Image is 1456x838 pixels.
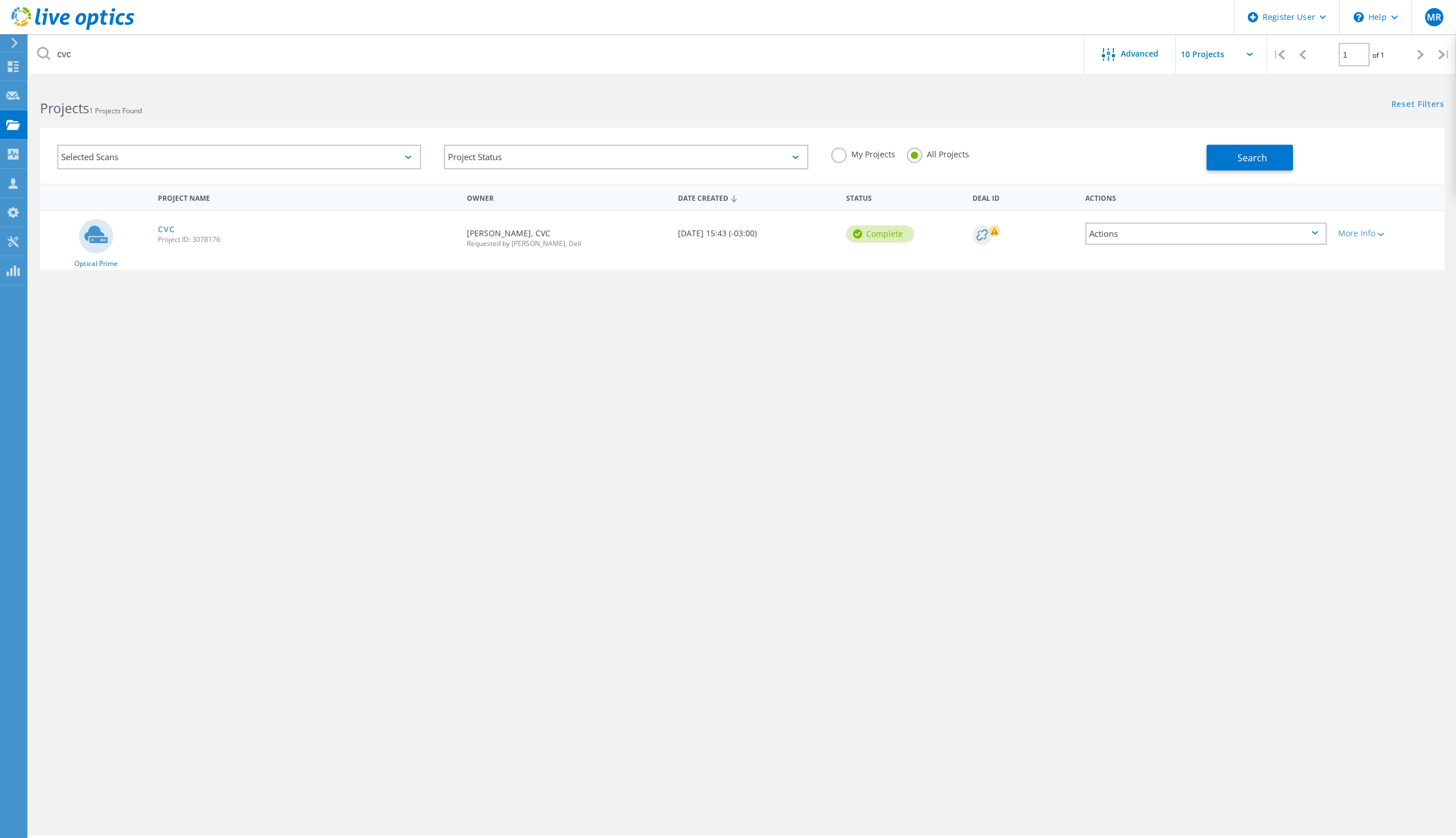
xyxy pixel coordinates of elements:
div: More Info [1338,229,1439,237]
div: Complete [846,225,914,243]
button: Search [1207,145,1293,170]
label: My Projects [831,148,895,158]
div: | [1433,34,1456,75]
span: Requested by [PERSON_NAME], Dell [467,240,666,247]
svg: \n [1354,12,1364,22]
div: Selected Scans [57,145,421,169]
span: Search [1237,152,1267,164]
div: Status [840,186,967,208]
input: Search projects by name, owner, ID, company, etc [29,34,1085,74]
div: Project Status [444,145,808,169]
span: Project ID: 3078176 [158,236,455,243]
div: | [1267,34,1291,75]
div: Project Name [152,186,461,208]
div: Owner [461,186,672,208]
div: Actions [1085,223,1327,245]
b: Projects [40,99,89,117]
span: Advanced [1121,50,1159,58]
a: Reset Filters [1391,100,1445,110]
div: Deal Id [967,186,1079,208]
a: CVC [158,225,174,233]
div: [DATE] 15:43 (-03:00) [672,211,841,249]
span: Optical Prime [74,260,118,267]
div: Date Created [672,186,841,208]
span: of 1 [1372,50,1384,60]
label: All Projects [907,148,969,158]
span: 1 Projects Found [89,106,142,116]
span: MR [1427,13,1441,22]
a: Live Optics Dashboard [11,24,134,32]
div: Actions [1080,186,1332,208]
div: [PERSON_NAME], CVC [461,211,672,259]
